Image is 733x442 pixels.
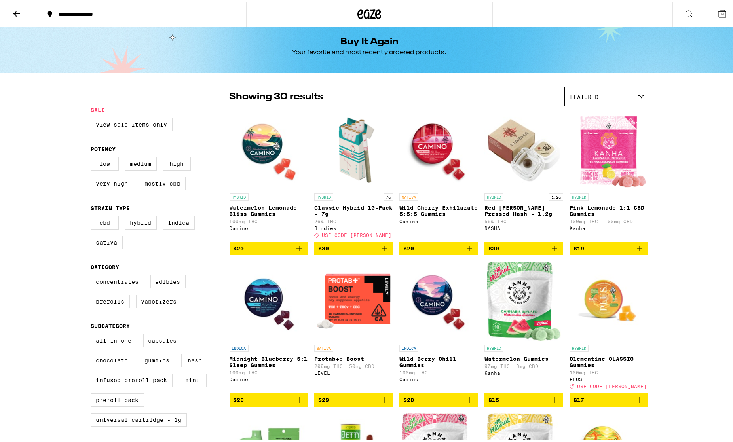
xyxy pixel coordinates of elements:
[399,192,418,199] p: SATIVA
[570,368,648,374] p: 100mg THC
[314,224,393,229] div: Birdies
[399,354,478,367] p: Wild Berry Chill Gummies
[136,293,182,307] label: Vaporizers
[234,395,244,402] span: $20
[403,244,414,250] span: $20
[230,203,308,216] p: Watermelon Lemonade Bliss Gummies
[340,36,399,45] h1: Buy It Again
[5,6,57,12] span: Hi. Need any help?
[399,392,478,405] button: Add to bag
[484,343,503,350] p: HYBRID
[230,260,308,339] img: Camino - Midnight Blueberry 5:1 Sleep Gummies
[487,260,561,339] img: Kanha - Watermelon Gummies
[230,224,308,229] div: Camino
[91,273,144,287] label: Concentrates
[91,293,130,307] label: Prerolls
[570,343,589,350] p: HYBRID
[230,89,323,102] p: Showing 30 results
[570,260,648,339] img: PLUS - Clementine CLASSIC Gummies
[91,352,133,366] label: Chocolate
[230,217,308,222] p: 100mg THC
[570,92,599,99] span: Featured
[484,260,563,391] a: Open page for Watermelon Gummies from Kanha
[570,240,648,254] button: Add to bag
[91,412,187,425] label: Universal Cartridge - 1g
[570,109,648,240] a: Open page for Pink Lemonade 1:1 CBD Gummies from Kanha
[91,156,119,169] label: Low
[384,192,393,199] p: 7g
[399,260,478,391] a: Open page for Wild Berry Chill Gummies from Camino
[91,234,123,248] label: Sativa
[230,260,308,391] a: Open page for Midnight Blueberry 5:1 Sleep Gummies from Camino
[91,392,144,405] label: Preroll Pack
[318,395,329,402] span: $29
[484,109,563,188] img: NASHA - Red Runtz Pressed Hash - 1.2g
[314,260,393,339] img: LEVEL - Protab+: Boost
[140,352,175,366] label: Gummies
[399,217,478,222] div: Camino
[399,343,418,350] p: INDICA
[577,383,647,388] span: USE CODE [PERSON_NAME]
[318,244,329,250] span: $30
[549,192,563,199] p: 1.2g
[570,109,648,188] img: Kanha - Pink Lemonade 1:1 CBD Gummies
[230,354,308,367] p: Midnight Blueberry 5:1 Sleep Gummies
[91,262,120,269] legend: Category
[484,203,563,216] p: Red [PERSON_NAME] Pressed Hash - 1.2g
[125,156,157,169] label: Medium
[484,192,503,199] p: HYBRID
[570,203,648,216] p: Pink Lemonade 1:1 CBD Gummies
[314,343,333,350] p: SATIVA
[230,343,249,350] p: INDICA
[573,395,584,402] span: $17
[399,240,478,254] button: Add to bag
[314,354,393,360] p: Protab+: Boost
[91,332,137,346] label: All-In-One
[314,109,393,240] a: Open page for Classic Hybrid 10-Pack - 7g from Birdies
[399,109,478,188] img: Camino - Wild Cherry Exhilarate 5:5:5 Gummies
[484,109,563,240] a: Open page for Red Runtz Pressed Hash - 1.2g from NASHA
[484,362,563,367] p: 97mg THC: 3mg CBD
[143,332,182,346] label: Capsules
[570,224,648,229] div: Kanha
[179,372,207,385] label: Mint
[91,144,116,151] legend: Potency
[140,175,186,189] label: Mostly CBD
[570,260,648,391] a: Open page for Clementine CLASSIC Gummies from PLUS
[570,375,648,380] div: PLUS
[314,392,393,405] button: Add to bag
[230,192,249,199] p: HYBRID
[91,105,105,112] legend: Sale
[314,203,393,216] p: Classic Hybrid 10-Pack - 7g
[484,369,563,374] div: Kanha
[399,368,478,374] p: 100mg THC
[488,395,499,402] span: $15
[484,224,563,229] div: NASHA
[570,217,648,222] p: 100mg THC: 100mg CBD
[484,354,563,360] p: Watermelon Gummies
[91,175,133,189] label: Very High
[234,244,244,250] span: $20
[150,273,186,287] label: Edibles
[314,369,393,374] div: LEVEL
[91,214,119,228] label: CBD
[230,392,308,405] button: Add to bag
[125,214,157,228] label: Hybrid
[322,231,391,236] span: USE CODE [PERSON_NAME]
[570,192,589,199] p: HYBRID
[230,109,308,240] a: Open page for Watermelon Lemonade Bliss Gummies from Camino
[403,395,414,402] span: $20
[484,392,563,405] button: Add to bag
[230,109,308,188] img: Camino - Watermelon Lemonade Bliss Gummies
[91,321,130,328] legend: Subcategory
[484,240,563,254] button: Add to bag
[163,156,191,169] label: High
[181,352,209,366] label: Hash
[488,244,499,250] span: $30
[399,109,478,240] a: Open page for Wild Cherry Exhilarate 5:5:5 Gummies from Camino
[399,375,478,380] div: Camino
[399,203,478,216] p: Wild Cherry Exhilarate 5:5:5 Gummies
[314,217,393,222] p: 26% THC
[91,372,173,385] label: Infused Preroll Pack
[314,260,393,391] a: Open page for Protab+: Boost from LEVEL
